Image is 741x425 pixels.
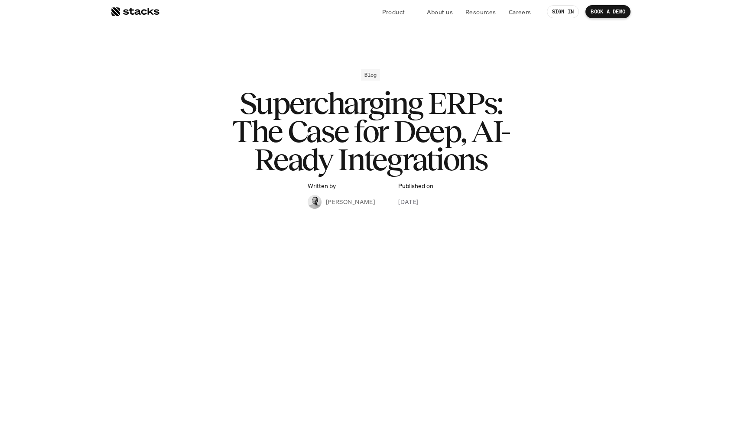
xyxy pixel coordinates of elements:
[382,7,405,16] p: Product
[552,9,574,15] p: SIGN IN
[504,4,536,19] a: Careers
[460,4,501,19] a: Resources
[364,72,377,78] h2: Blog
[398,197,419,206] p: [DATE]
[547,5,579,18] a: SIGN IN
[422,4,458,19] a: About us
[465,7,496,16] p: Resources
[308,182,336,190] p: Written by
[398,182,433,190] p: Published on
[326,197,375,206] p: [PERSON_NAME]
[585,5,630,18] a: BOOK A DEMO
[509,7,531,16] p: Careers
[197,89,544,173] h1: Supercharging ERPs: The Case for Deep, AI-Ready Integrations
[591,9,625,15] p: BOOK A DEMO
[427,7,453,16] p: About us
